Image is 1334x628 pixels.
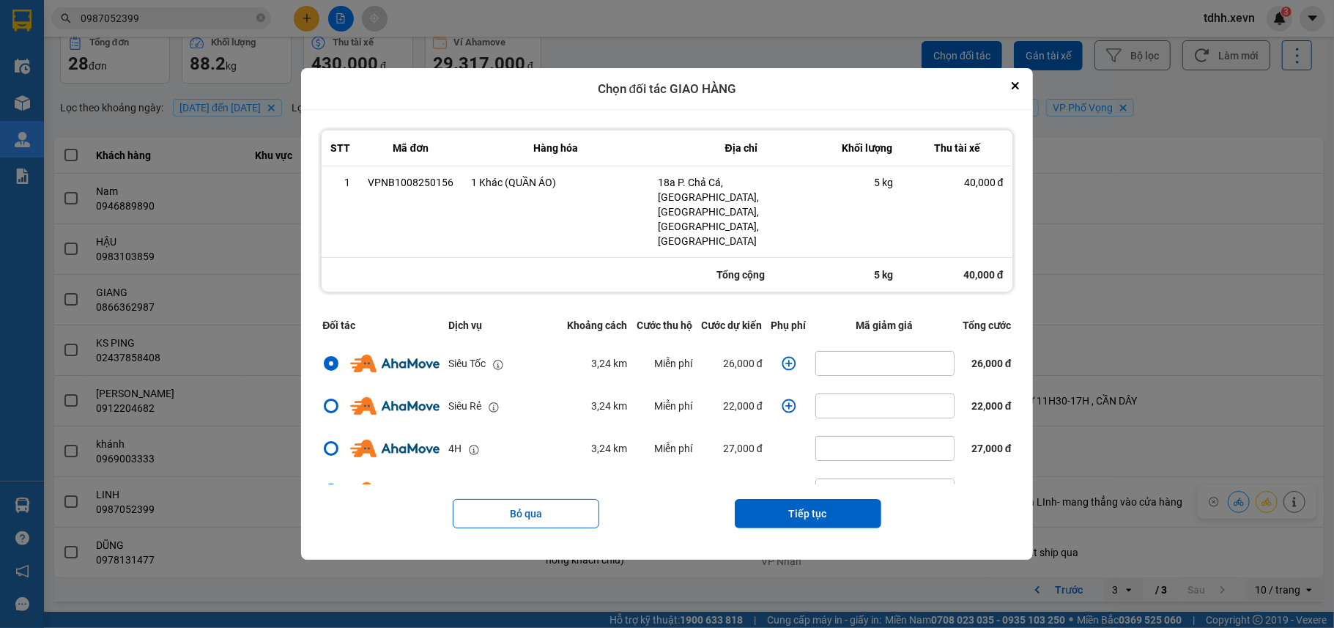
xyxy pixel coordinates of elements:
[659,175,824,248] div: 18a P. Chả Cá, [GEOGRAPHIC_DATA], [GEOGRAPHIC_DATA], [GEOGRAPHIC_DATA], [GEOGRAPHIC_DATA]
[448,355,486,372] div: Siêu Tốc
[911,175,1004,190] div: 40,000 đ
[563,427,632,470] td: 3,24 km
[563,470,632,512] td: 3,24 km
[971,400,1012,412] span: 22,000 đ
[350,482,439,500] img: Ahamove
[350,440,439,457] img: Ahamove
[1007,77,1024,95] button: Close
[448,440,462,457] div: 4H
[471,175,640,190] div: 1 Khác (QUẦN ÁO)
[471,139,640,157] div: Hàng hóa
[301,68,1032,111] div: Chọn đối tác GIAO HÀNG
[631,342,697,385] td: Miễn phí
[368,175,453,190] div: VPNB1008250156
[350,397,439,415] img: Ahamove
[959,309,1016,342] th: Tổng cước
[631,385,697,427] td: Miễn phí
[697,385,767,427] td: 22,000 đ
[631,427,697,470] td: Miễn phí
[330,139,350,157] div: STT
[301,68,1032,561] div: dialog
[697,427,767,470] td: 27,000 đ
[842,139,894,157] div: Khối lượng
[563,385,632,427] td: 3,24 km
[697,342,767,385] td: 26,000 đ
[330,175,350,190] div: 1
[903,258,1012,292] div: 40,000 đ
[659,139,824,157] div: Địa chỉ
[368,139,453,157] div: Mã đơn
[842,175,894,190] div: 5 kg
[735,499,881,528] button: Tiếp tục
[971,443,1012,454] span: 27,000 đ
[971,358,1012,369] span: 26,000 đ
[318,309,443,342] th: Đối tác
[811,309,959,342] th: Mã giảm giá
[631,309,697,342] th: Cước thu hộ
[453,499,599,528] button: Bỏ qua
[563,342,632,385] td: 3,24 km
[833,258,903,292] div: 5 kg
[767,309,811,342] th: Phụ phí
[911,139,1004,157] div: Thu tài xế
[697,470,767,512] td: 20,000 đ
[563,309,632,342] th: Khoảng cách
[444,309,563,342] th: Dịch vụ
[350,355,439,372] img: Ahamove
[448,483,462,499] div: 2H
[631,470,697,512] td: Miễn phí
[650,258,833,292] div: Tổng cộng
[448,398,481,414] div: Siêu Rẻ
[697,309,767,342] th: Cước dự kiến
